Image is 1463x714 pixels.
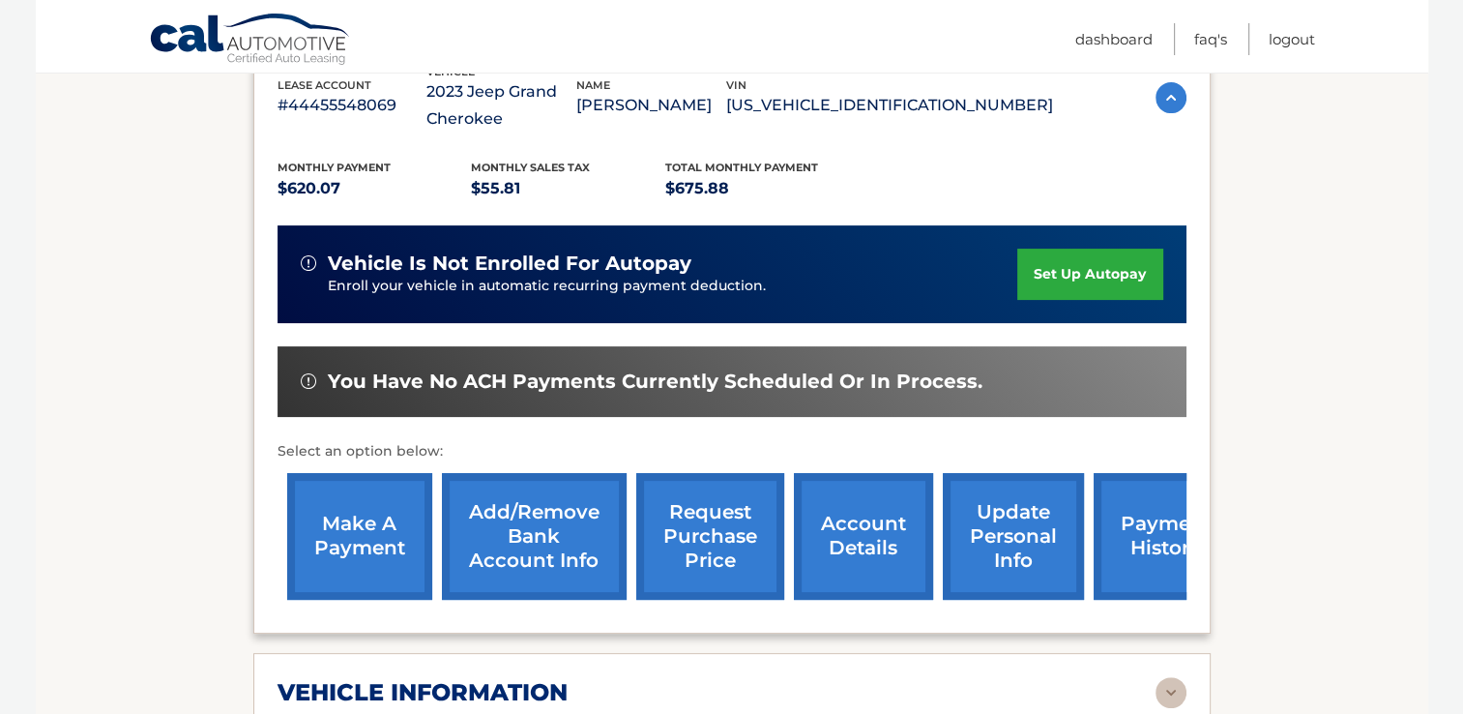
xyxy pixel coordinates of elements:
a: update personal info [943,473,1084,600]
p: #44455548069 [278,92,427,119]
a: Logout [1269,23,1315,55]
p: Enroll your vehicle in automatic recurring payment deduction. [328,276,1018,297]
p: [US_VEHICLE_IDENTIFICATION_NUMBER] [726,92,1053,119]
a: request purchase price [636,473,784,600]
p: 2023 Jeep Grand Cherokee [426,78,576,133]
a: Dashboard [1075,23,1153,55]
p: $620.07 [278,175,472,202]
h2: vehicle information [278,678,568,707]
a: payment history [1094,473,1239,600]
span: Total Monthly Payment [665,161,818,174]
img: accordion-active.svg [1156,82,1186,113]
p: Select an option below: [278,440,1186,463]
a: make a payment [287,473,432,600]
span: name [576,78,610,92]
span: You have no ACH payments currently scheduled or in process. [328,370,982,394]
p: $675.88 [665,175,860,202]
a: FAQ's [1194,23,1227,55]
span: Monthly sales Tax [471,161,590,174]
span: vehicle is not enrolled for autopay [328,252,691,276]
img: alert-white.svg [301,255,316,271]
img: accordion-rest.svg [1156,677,1186,708]
a: account details [794,473,933,600]
img: alert-white.svg [301,373,316,389]
span: lease account [278,78,371,92]
span: Monthly Payment [278,161,391,174]
p: $55.81 [471,175,665,202]
a: Cal Automotive [149,13,352,69]
a: set up autopay [1017,249,1162,300]
a: Add/Remove bank account info [442,473,627,600]
span: vin [726,78,746,92]
p: [PERSON_NAME] [576,92,726,119]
